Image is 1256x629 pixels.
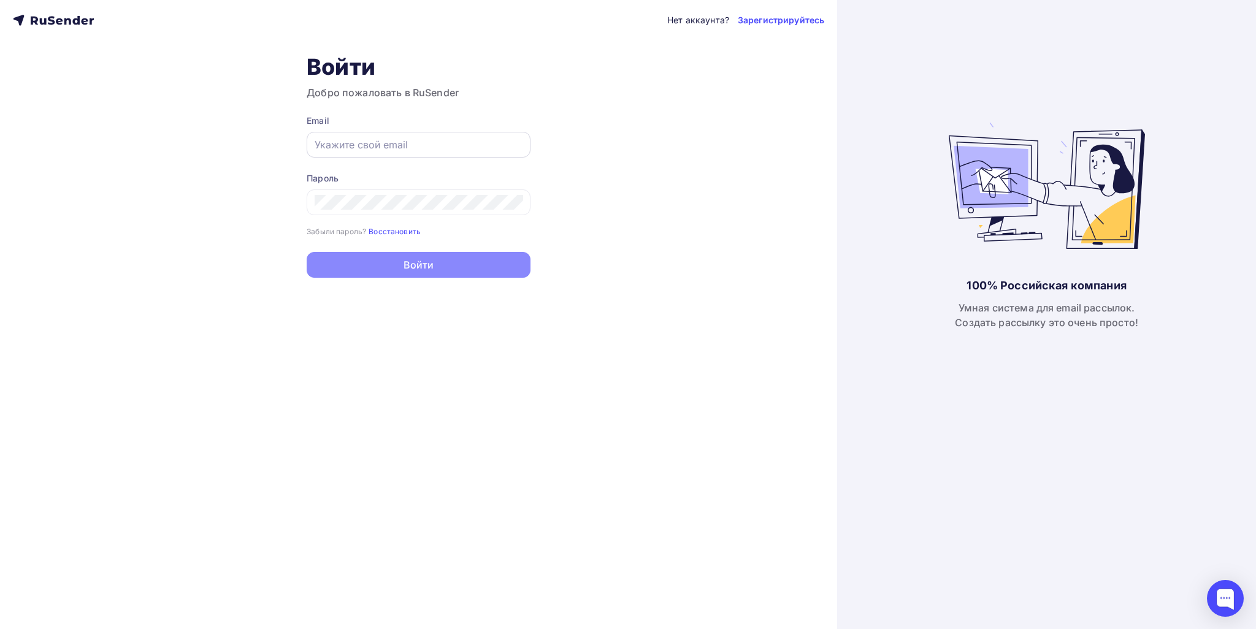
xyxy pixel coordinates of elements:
[315,137,523,152] input: Укажите свой email
[667,14,729,26] div: Нет аккаунта?
[955,300,1138,330] div: Умная система для email рассылок. Создать рассылку это очень просто!
[307,172,530,185] div: Пароль
[307,115,530,127] div: Email
[307,85,530,100] h3: Добро пожаловать в RuSender
[307,227,366,236] small: Забыли пароль?
[307,53,530,80] h1: Войти
[369,227,421,236] small: Восстановить
[967,278,1126,293] div: 100% Российская компания
[738,14,824,26] a: Зарегистрируйтесь
[369,226,421,236] a: Восстановить
[307,252,530,278] button: Войти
